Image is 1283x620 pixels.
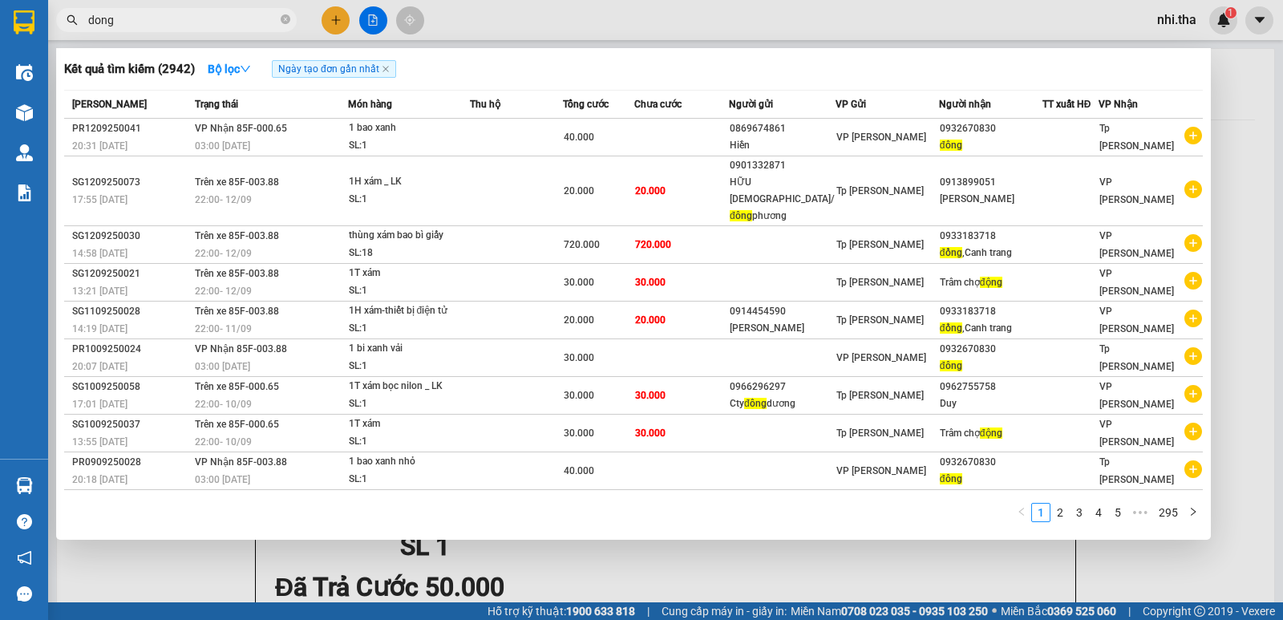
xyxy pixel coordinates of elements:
span: Tp [PERSON_NAME] [836,185,924,197]
span: đồng [940,322,962,334]
div: 0914454590 [730,303,835,320]
a: 3 [1071,504,1088,521]
div: SG1009250058 [72,379,190,395]
span: 20:07 [DATE] [72,361,127,372]
div: 0913899051 [940,174,1042,191]
div: SG1109250028 [72,303,190,320]
img: logo-vxr [14,10,34,34]
span: đồng [940,247,962,258]
div: 1H xám _ LK [349,173,469,191]
div: SL: 18 [349,245,469,262]
span: plus-circle [1184,423,1202,440]
div: 0933183718 [940,303,1042,320]
div: SL: 1 [349,395,469,413]
span: 13:21 [DATE] [72,286,127,297]
span: động [980,428,1002,439]
span: VP [PERSON_NAME] [1099,268,1174,297]
li: 1 [1031,503,1050,522]
div: SG1209250030 [72,228,190,245]
div: thùng xám bao bì giấy [349,227,469,245]
span: close-circle [281,14,290,24]
div: 0966296297 [730,379,835,395]
div: 1T xám [349,265,469,282]
span: đông [744,398,767,409]
span: left [1017,507,1026,517]
span: VP [PERSON_NAME] [1099,419,1174,448]
span: VP Nhận 85F-003.88 [195,456,287,468]
span: Tp [PERSON_NAME] [836,314,924,326]
div: PR0909250028 [72,454,190,471]
span: VP [PERSON_NAME] [1099,176,1174,205]
span: Ngày tạo đơn gần nhất [272,60,396,78]
span: plus-circle [1184,460,1202,478]
span: Món hàng [348,99,392,110]
a: 4 [1090,504,1107,521]
span: đông [940,473,962,484]
div: SG1009250037 [72,416,190,433]
span: plus-circle [1184,347,1202,365]
li: 5 [1108,503,1127,522]
button: Bộ lọcdown [195,56,264,82]
strong: Bộ lọc [208,63,251,75]
li: 3 [1070,503,1089,522]
div: SL: 1 [349,471,469,488]
span: 30.000 [564,390,594,401]
span: đông [730,210,752,221]
span: 14:58 [DATE] [72,248,127,259]
span: VP [PERSON_NAME] [1099,306,1174,334]
span: Trên xe 85F-003.88 [195,306,279,317]
button: left [1012,503,1031,522]
span: 30.000 [635,390,666,401]
a: 295 [1154,504,1183,521]
div: SG1209250073 [72,174,190,191]
span: right [1188,507,1198,517]
span: 40.000 [564,132,594,143]
div: Cty dương [730,395,835,412]
div: SL: 1 [349,137,469,155]
span: 20.000 [635,314,666,326]
div: SL: 1 [349,320,469,338]
span: Người nhận [939,99,991,110]
span: Người gửi [729,99,773,110]
span: 20.000 [564,314,594,326]
div: SL: 1 [349,191,469,209]
span: plus-circle [1184,272,1202,290]
div: SL: 1 [349,282,469,300]
span: 13:55 [DATE] [72,436,127,448]
div: SL: 1 [349,433,469,451]
span: close [382,65,390,73]
a: 5 [1109,504,1127,521]
li: Next Page [1184,503,1203,522]
div: 1 bi xanh vải [349,340,469,358]
span: 20.000 [564,185,594,197]
span: notification [17,550,32,565]
span: question-circle [17,514,32,529]
div: [PERSON_NAME] [730,320,835,337]
span: plus-circle [1184,234,1202,252]
span: 30.000 [635,428,666,439]
div: 0901332871 [730,157,835,174]
div: Trâm chợ [940,425,1042,442]
div: Hiền [730,137,835,154]
li: 2 [1050,503,1070,522]
div: ,Canh trang [940,245,1042,261]
span: VP Gửi [836,99,866,110]
div: 0962755758 [940,379,1042,395]
img: warehouse-icon [16,64,33,81]
span: plus-circle [1184,310,1202,327]
span: 20:18 [DATE] [72,474,127,485]
span: 30.000 [635,277,666,288]
span: ••• [1127,503,1153,522]
h3: Kết quả tìm kiếm ( 2942 ) [64,61,195,78]
div: 0932670830 [940,454,1042,471]
div: 0933183718 [940,228,1042,245]
span: Tp [PERSON_NAME] [836,239,924,250]
div: 1 bao xanh [349,120,469,137]
span: plus-circle [1184,127,1202,144]
span: VP Nhận 85F-000.65 [195,123,287,134]
span: Trên xe 85F-003.88 [195,230,279,241]
img: warehouse-icon [16,104,33,121]
span: đông [940,140,962,151]
div: 1T xám bọc nilon _ LK [349,378,469,395]
span: động [980,277,1002,288]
